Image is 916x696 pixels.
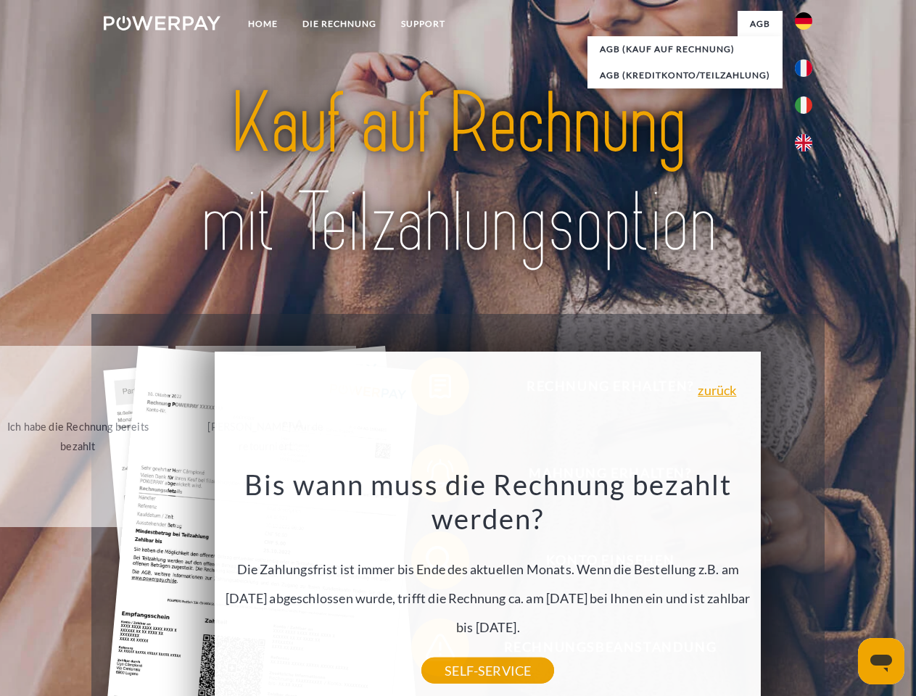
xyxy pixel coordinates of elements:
a: agb [738,11,783,37]
div: Die Zahlungsfrist ist immer bis Ende des aktuellen Monats. Wenn die Bestellung z.B. am [DATE] abg... [223,467,753,671]
a: Home [236,11,290,37]
iframe: Schaltfläche zum Öffnen des Messaging-Fensters [858,638,904,684]
img: fr [795,59,812,77]
a: zurück [698,384,736,397]
h3: Bis wann muss die Rechnung bezahlt werden? [223,467,753,536]
a: AGB (Kreditkonto/Teilzahlung) [587,62,783,88]
a: AGB (Kauf auf Rechnung) [587,36,783,62]
a: SELF-SERVICE [421,658,554,684]
img: it [795,96,812,114]
a: DIE RECHNUNG [290,11,389,37]
div: [PERSON_NAME] wurde retourniert [184,417,347,456]
img: title-powerpay_de.svg [139,70,777,278]
img: logo-powerpay-white.svg [104,16,220,30]
img: de [795,12,812,30]
img: en [795,134,812,152]
a: SUPPORT [389,11,458,37]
